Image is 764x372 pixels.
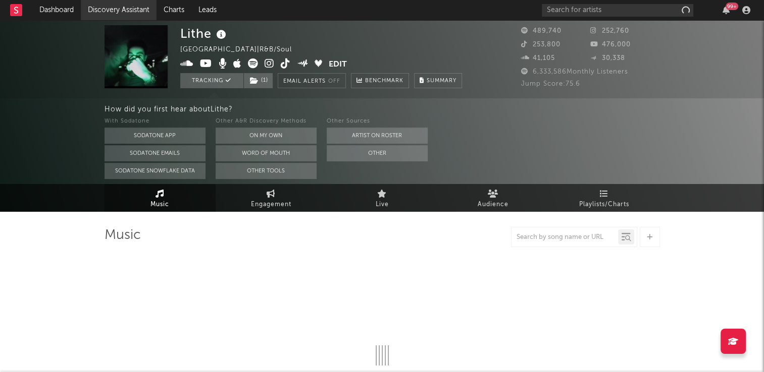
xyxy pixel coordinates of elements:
em: Off [328,79,340,84]
span: 30,338 [590,55,625,61]
div: Lithe [180,25,229,42]
input: Search for artists [542,4,693,17]
button: Other [327,145,428,161]
span: 41,105 [521,55,555,61]
span: 253,800 [521,41,561,48]
div: [GEOGRAPHIC_DATA] | R&B/Soul [180,44,303,56]
span: Music [150,199,169,211]
button: Email AlertsOff [278,73,346,88]
button: Sodatone Emails [105,145,206,161]
button: Summary [414,73,462,88]
button: Sodatone App [105,128,206,144]
span: Summary [427,78,456,84]
a: Live [327,184,438,212]
span: Live [376,199,389,211]
div: Other A&R Discovery Methods [216,115,317,128]
button: Tracking [180,73,243,88]
button: Edit [329,58,347,71]
button: Other Tools [216,163,317,179]
span: 6,333,586 Monthly Listeners [521,69,628,75]
span: 489,740 [521,28,562,34]
span: Audience [478,199,508,211]
button: Word Of Mouth [216,145,317,161]
span: Playlists/Charts [579,199,629,211]
a: Engagement [216,184,327,212]
span: Benchmark [365,75,403,87]
span: Jump Score: 75.6 [521,81,580,87]
a: Playlists/Charts [549,184,660,212]
div: Other Sources [327,115,428,128]
a: Music [105,184,216,212]
input: Search by song name or URL [512,233,618,241]
button: Artist on Roster [327,128,428,144]
span: ( 1 ) [243,73,273,88]
span: 476,000 [590,41,631,48]
button: 99+ [723,6,730,14]
button: Sodatone Snowflake Data [105,163,206,179]
button: (1) [244,73,273,88]
a: Benchmark [351,73,409,88]
div: 99 + [726,3,738,10]
button: On My Own [216,128,317,144]
span: 252,760 [590,28,629,34]
span: Engagement [251,199,291,211]
div: With Sodatone [105,115,206,128]
a: Audience [438,184,549,212]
